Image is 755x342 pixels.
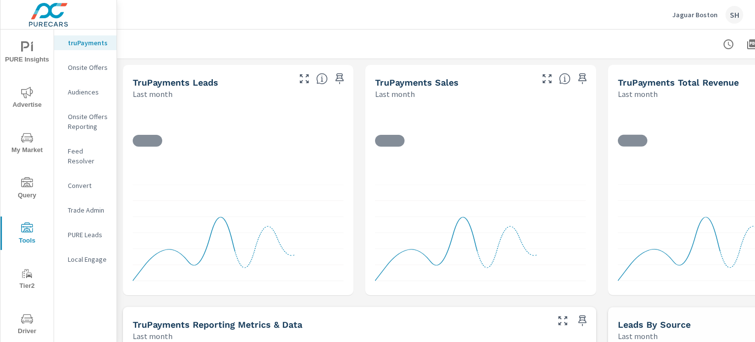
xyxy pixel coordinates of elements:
p: Trade Admin [68,205,109,215]
p: Last month [618,88,658,100]
span: Save this to your personalized report [332,71,348,87]
p: truPayments [68,38,109,48]
h5: Leads By Source [618,319,691,330]
div: truPayments [54,35,116,50]
p: Jaguar Boston [672,10,718,19]
p: Feed Resolver [68,146,109,166]
div: Convert [54,178,116,193]
span: Query [3,177,51,201]
div: SH [726,6,743,24]
h5: truPayments Sales [375,77,459,88]
p: Last month [618,330,658,342]
div: Onsite Offers [54,60,116,75]
p: Last month [133,330,173,342]
span: My Market [3,132,51,156]
span: The number of truPayments leads. [316,73,328,85]
div: Onsite Offers Reporting [54,109,116,134]
p: Onsite Offers Reporting [68,112,109,131]
span: Tools [3,222,51,247]
span: Tier2 [3,268,51,292]
p: Last month [375,88,415,100]
p: Local Engage [68,254,109,264]
div: Trade Admin [54,203,116,218]
span: PURE Insights [3,41,51,65]
span: Number of sales matched to a truPayments lead. [Source: This data is sourced from the dealer's DM... [559,73,571,85]
div: Audiences [54,85,116,99]
span: Driver [3,313,51,337]
p: PURE Leads [68,230,109,240]
span: Save this to your personalized report [575,71,590,87]
button: Make Fullscreen [555,313,571,329]
div: Feed Resolver [54,144,116,168]
div: Local Engage [54,252,116,267]
p: Audiences [68,87,109,97]
button: Make Fullscreen [539,71,555,87]
h5: truPayments Leads [133,77,218,88]
h5: truPayments Total Revenue [618,77,739,88]
button: Make Fullscreen [296,71,312,87]
p: Last month [133,88,173,100]
div: PURE Leads [54,227,116,242]
p: Convert [68,181,109,190]
p: Onsite Offers [68,62,109,72]
span: Advertise [3,87,51,111]
h5: truPayments Reporting Metrics & Data [133,319,302,330]
span: Save this to your personalized report [575,313,590,329]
